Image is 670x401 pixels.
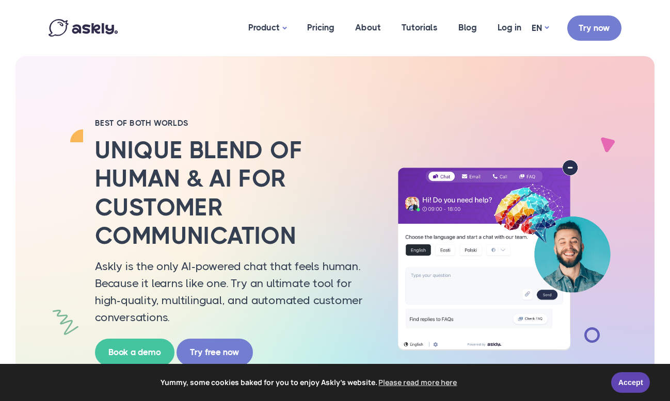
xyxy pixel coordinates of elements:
[15,375,604,390] span: Yummy, some cookies baked for you to enjoy Askly's website.
[376,6,662,367] iframe: Askly chat
[95,339,174,366] a: Book a demo
[487,3,532,53] a: Log in
[377,375,459,390] a: learn more about cookies
[448,3,487,53] a: Blog
[391,3,448,53] a: Tutorials
[95,136,374,250] h2: Unique blend of human & AI for customer communication
[238,3,297,54] a: Product
[95,258,374,326] p: Askly is the only AI-powered chat that feels human. Because it learns like one. Try an ultimate t...
[611,372,650,393] a: Accept
[297,3,345,53] a: Pricing
[95,118,374,128] h2: BEST OF BOTH WORLDS
[49,19,118,37] img: Askly
[345,3,391,53] a: About
[177,339,253,366] a: Try free now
